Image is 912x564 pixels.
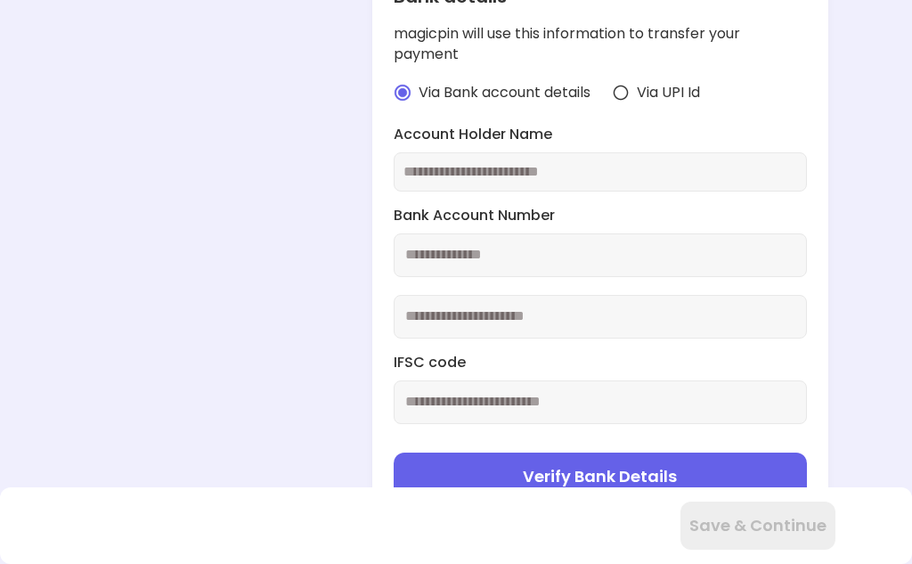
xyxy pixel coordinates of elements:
[637,83,700,103] span: Via UPI Id
[394,353,807,373] label: IFSC code
[394,453,807,501] button: Verify Bank Details
[419,83,590,103] span: Via Bank account details
[394,206,807,226] label: Bank Account Number
[394,125,807,145] label: Account Holder Name
[394,84,411,102] img: radio
[680,502,835,550] button: Save & Continue
[394,24,807,65] div: magicpin will use this information to transfer your payment
[612,84,630,102] img: radio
